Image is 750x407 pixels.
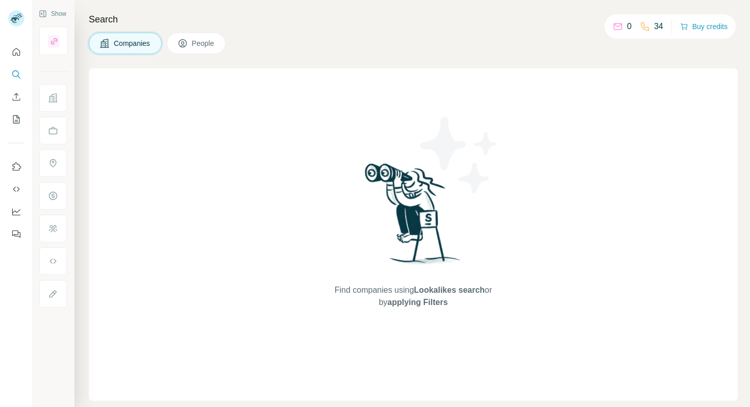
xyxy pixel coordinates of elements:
img: Surfe Illustration - Stars [413,109,505,201]
p: 0 [627,20,632,33]
span: Find companies using or by [332,284,495,309]
span: Lookalikes search [414,286,485,294]
button: Use Surfe on LinkedIn [8,158,24,176]
button: Quick start [8,43,24,61]
img: Surfe Illustration - Woman searching with binoculars [360,161,466,274]
span: People [192,38,215,48]
button: Enrich CSV [8,88,24,106]
button: Show [32,6,73,21]
button: Use Surfe API [8,180,24,198]
h4: Search [89,12,738,27]
p: 34 [654,20,663,33]
button: My lists [8,110,24,129]
button: Feedback [8,225,24,243]
button: Search [8,65,24,84]
button: Dashboard [8,202,24,221]
span: applying Filters [387,298,447,307]
span: Companies [114,38,151,48]
button: Buy credits [680,19,728,34]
